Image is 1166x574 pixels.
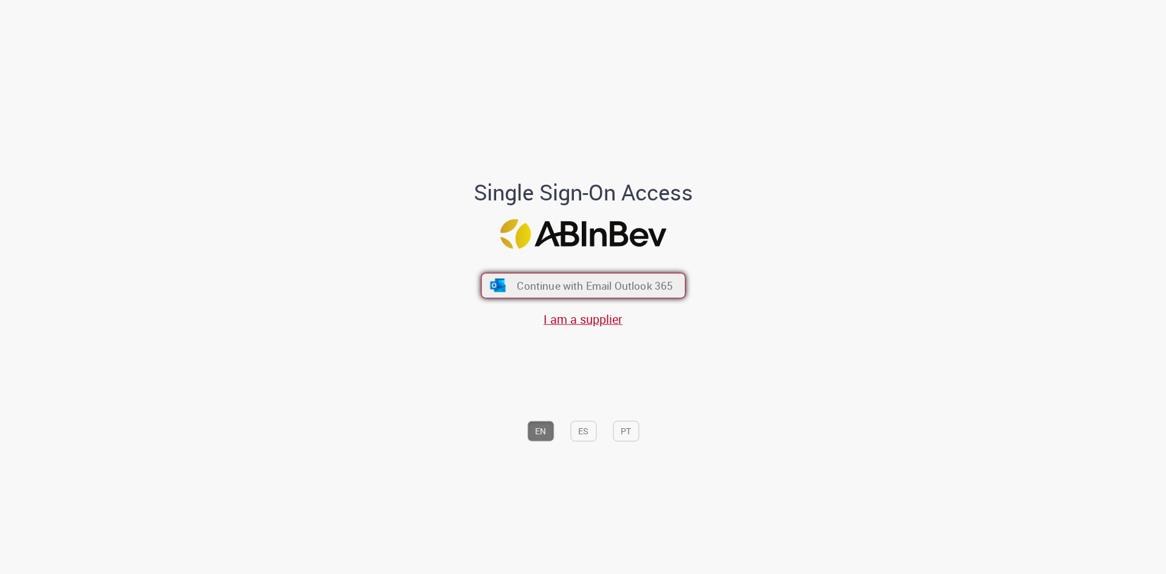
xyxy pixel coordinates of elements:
[613,421,639,442] button: PT
[500,219,666,249] img: Logo ABInBev
[415,180,752,205] h1: Single Sign-On Access
[517,279,673,293] span: Continue with Email Outlook 365
[527,421,554,442] button: EN
[570,421,596,442] button: ES
[481,273,686,298] button: ícone Azure/Microsoft 360 Continue with Email Outlook 365
[489,279,506,292] img: ícone Azure/Microsoft 360
[544,311,622,327] a: I am a supplier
